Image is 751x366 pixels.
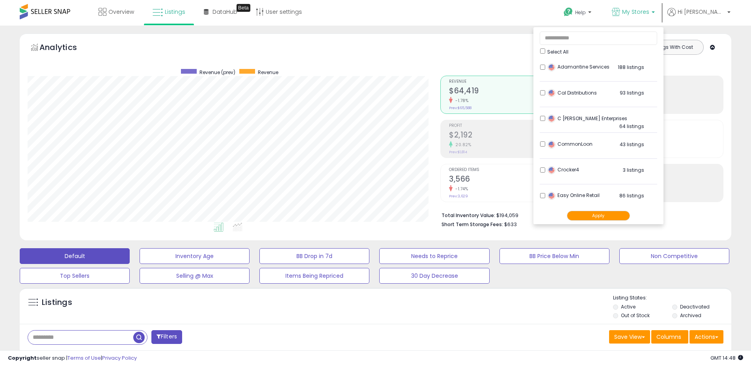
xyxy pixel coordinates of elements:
li: $194,059 [442,210,717,219]
img: usa.png [548,89,555,97]
button: BB Drop in 7d [259,248,369,264]
div: Tooltip anchor [237,4,250,12]
span: CommonLoon [548,141,593,147]
a: Help [557,1,599,26]
i: Get Help [563,7,573,17]
button: Selling @ Max [140,268,250,284]
img: usa.png [548,115,555,123]
small: 20.82% [453,142,471,148]
button: Default [20,248,130,264]
label: Archived [680,312,701,319]
small: -1.74% [453,186,468,192]
small: Prev: $1,814 [449,150,467,154]
span: 64 listings [619,123,644,130]
b: Short Term Storage Fees: [442,221,503,228]
span: Crocker4 [548,166,579,173]
h2: $64,419 [449,86,578,97]
span: Listings [165,8,185,16]
button: BB Price Below Min [499,248,609,264]
span: Adamantine Services [548,63,609,70]
span: Help [575,9,586,16]
button: 30 Day Decrease [379,268,489,284]
button: Columns [651,330,688,344]
a: Privacy Policy [102,354,137,362]
h2: $2,192 [449,130,578,141]
small: Prev: 3,629 [449,194,468,199]
strong: Copyright [8,354,37,362]
label: Deactivated [680,303,710,310]
button: Non Competitive [619,248,729,264]
span: Revenue [258,69,278,76]
span: Profit [449,124,578,128]
span: Revenue (prev) [199,69,235,76]
button: Needs to Reprice [379,248,489,264]
span: 188 listings [618,64,644,71]
p: Listing States: [613,294,731,302]
button: Filters [151,330,182,344]
span: 2025-08-11 14:48 GMT [710,354,743,362]
span: $633 [504,221,517,228]
img: usa.png [548,63,555,71]
span: 93 listings [620,89,644,96]
button: Actions [690,330,723,344]
span: Columns [656,333,681,341]
span: 86 listings [619,192,644,199]
span: C [PERSON_NAME] Enterprises [548,115,627,122]
button: Items Being Repriced [259,268,369,284]
span: Overview [108,8,134,16]
div: seller snap | | [8,355,137,362]
span: 3 listings [623,167,644,173]
span: Select All [547,48,568,55]
h5: Analytics [39,42,92,55]
span: 43 listings [620,141,644,148]
h5: Listings [42,297,72,308]
a: Hi [PERSON_NAME] [667,8,731,26]
span: My Stores [622,8,649,16]
button: Inventory Age [140,248,250,264]
label: Out of Stock [621,312,650,319]
button: Listings With Cost [642,42,701,52]
b: Total Inventory Value: [442,212,495,219]
button: Apply [567,211,630,221]
img: usa.png [548,166,555,174]
button: Save View [609,330,650,344]
span: Hi [PERSON_NAME] [678,8,725,16]
span: Cal Distributions [548,89,597,96]
small: -1.78% [453,98,468,104]
span: DataHub [212,8,237,16]
span: Revenue [449,80,578,84]
span: Easy Online Retail [548,192,600,199]
h2: 3,566 [449,175,578,185]
span: Ordered Items [449,168,578,172]
img: usa.png [548,141,555,149]
a: Terms of Use [67,354,101,362]
small: Prev: $65,588 [449,106,471,110]
img: usa.png [548,192,555,200]
label: Active [621,303,635,310]
button: Top Sellers [20,268,130,284]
